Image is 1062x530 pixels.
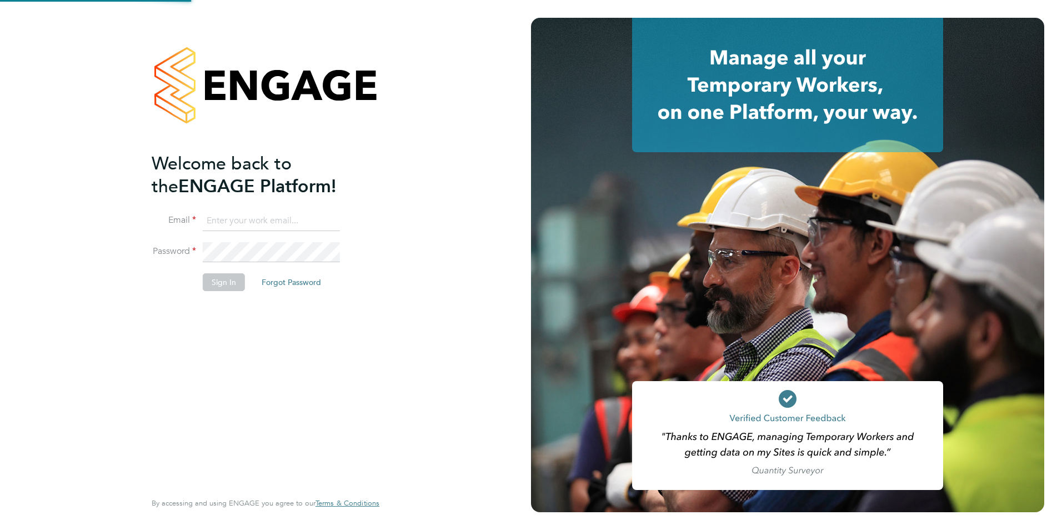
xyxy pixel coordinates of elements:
a: Terms & Conditions [315,499,379,508]
span: Welcome back to the [152,153,292,197]
span: By accessing and using ENGAGE you agree to our [152,498,379,508]
input: Enter your work email... [203,211,340,231]
button: Sign In [203,273,245,291]
span: Terms & Conditions [315,498,379,508]
button: Forgot Password [253,273,330,291]
label: Password [152,246,196,257]
label: Email [152,214,196,226]
h2: ENGAGE Platform! [152,152,368,198]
